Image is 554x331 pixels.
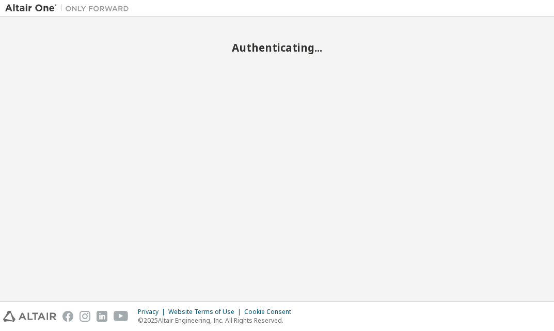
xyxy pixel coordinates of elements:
img: Altair One [5,3,134,13]
img: youtube.svg [114,311,129,322]
p: © 2025 Altair Engineering, Inc. All Rights Reserved. [138,316,297,325]
div: Cookie Consent [244,308,297,316]
div: Privacy [138,308,168,316]
img: altair_logo.svg [3,311,56,322]
h2: Authenticating... [5,41,549,54]
img: linkedin.svg [97,311,107,322]
img: instagram.svg [80,311,90,322]
div: Website Terms of Use [168,308,244,316]
img: facebook.svg [62,311,73,322]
